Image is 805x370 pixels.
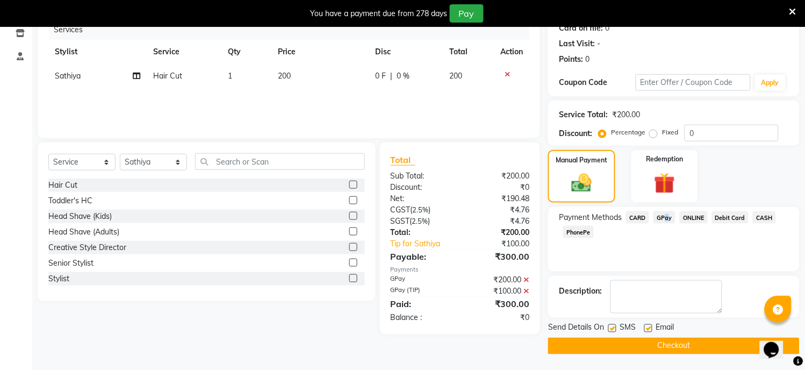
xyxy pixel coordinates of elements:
span: 2.5% [412,217,428,225]
div: ( ) [383,204,460,216]
div: Points: [559,54,583,65]
div: Senior Stylist [48,258,94,269]
div: You have a payment due from 278 days [311,8,448,19]
span: GPay [653,211,675,224]
div: Toddler's HC [48,195,92,207]
div: Card on file: [559,23,603,34]
img: _gift.svg [648,170,681,196]
span: Total [391,154,415,166]
div: ₹4.76 [460,216,537,227]
div: Coupon Code [559,77,636,88]
div: ₹200.00 [460,274,537,286]
div: Sub Total: [383,170,460,182]
span: CARD [626,211,649,224]
div: Paid: [383,297,460,310]
span: CASH [753,211,776,224]
div: ₹300.00 [460,297,537,310]
th: Service [147,40,222,64]
span: 200 [278,71,291,81]
div: Payments [391,265,530,274]
img: _cash.svg [565,172,598,195]
div: ( ) [383,216,460,227]
div: Hair Cut [48,180,77,191]
div: ₹100.00 [460,286,537,297]
span: PhonePe [563,226,594,238]
div: ₹200.00 [460,170,537,182]
th: Disc [369,40,443,64]
th: Price [272,40,369,64]
div: ₹4.76 [460,204,537,216]
button: Pay [450,4,484,23]
div: ₹200.00 [460,227,537,238]
iframe: chat widget [760,327,794,359]
div: GPay [383,274,460,286]
div: Net: [383,193,460,204]
span: SMS [620,322,636,336]
span: Sathiya [55,71,81,81]
input: Search or Scan [195,153,365,170]
div: ₹200.00 [612,109,640,120]
div: Creative Style Director [48,242,126,253]
span: ONLINE [680,211,708,224]
th: Qty [222,40,272,64]
div: Last Visit: [559,38,595,49]
label: Fixed [662,127,678,137]
span: SGST [391,216,410,226]
div: Head Shave (Adults) [48,226,119,238]
div: Balance : [383,312,460,324]
button: Checkout [548,338,800,354]
div: Service Total: [559,109,608,120]
th: Stylist [48,40,147,64]
span: Email [656,322,674,336]
div: Description: [559,286,602,297]
button: Apply [755,75,786,91]
div: GPay (TIP) [383,286,460,297]
span: | [390,70,392,82]
label: Percentage [611,127,645,137]
div: ₹300.00 [460,250,537,263]
span: 2.5% [413,205,429,214]
div: Services [49,20,537,40]
span: CGST [391,205,411,215]
input: Enter Offer / Coupon Code [636,74,751,91]
label: Manual Payment [556,155,608,165]
a: Tip for Sathiya [383,238,473,250]
span: 200 [450,71,463,81]
div: Stylist [48,273,69,284]
span: Debit Card [712,211,749,224]
label: Redemption [646,154,683,164]
span: Send Details On [548,322,604,336]
th: Action [494,40,529,64]
div: - [597,38,600,49]
span: 0 % [397,70,409,82]
span: 1 [228,71,233,81]
div: 0 [605,23,609,34]
div: ₹0 [460,182,537,193]
div: ₹190.48 [460,193,537,204]
div: Payable: [383,250,460,263]
span: Payment Methods [559,212,622,223]
span: 0 F [375,70,386,82]
div: ₹0 [460,312,537,324]
div: Head Shave (Kids) [48,211,112,222]
div: Discount: [383,182,460,193]
span: Hair Cut [153,71,182,81]
div: ₹100.00 [473,238,537,250]
div: Discount: [559,128,592,139]
div: Total: [383,227,460,238]
th: Total [443,40,494,64]
div: 0 [585,54,590,65]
